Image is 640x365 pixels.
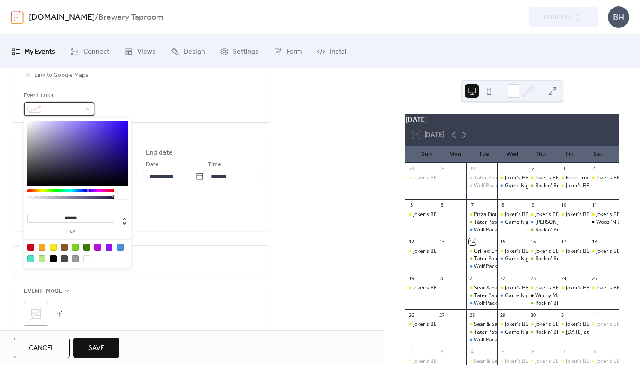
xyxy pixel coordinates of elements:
[505,255,559,262] div: Game Night Live Trivia
[208,160,221,170] span: Time
[405,114,619,125] div: [DATE]
[466,292,497,299] div: Tater Patch Tuesday
[497,174,528,182] div: Joker's BBQ
[466,300,497,307] div: Wolf Pack Running Club
[591,275,598,282] div: 25
[413,248,441,255] div: Joker's BBQ
[24,91,93,101] div: Event color
[535,358,563,365] div: Joker's BBQ
[505,328,559,336] div: Game Night Live Trivia
[500,312,506,318] div: 29
[466,211,497,218] div: Pizza Piou
[408,165,414,172] div: 28
[589,321,619,328] div: Joker's BBQ
[83,45,109,59] span: Connect
[474,300,530,307] div: Wolf Pack Running Club
[408,275,414,282] div: 19
[466,226,497,234] div: Wolf Pack Running Club
[5,38,62,65] a: My Events
[474,219,519,226] div: Tater Patch [DATE]
[591,165,598,172] div: 4
[118,38,162,65] a: Views
[474,263,530,270] div: Wolf Pack Running Club
[438,202,445,208] div: 6
[14,338,70,358] a: Cancel
[405,358,436,365] div: Joker's BBQ
[596,174,624,182] div: Joker's BBQ
[500,165,506,172] div: 1
[528,255,558,262] div: Rockin' Bingo!
[438,312,445,318] div: 27
[61,255,68,262] div: #4A4A4A
[505,358,533,365] div: Joker's BBQ
[466,336,497,344] div: Wolf Pack Running Club
[146,148,173,158] div: End date
[530,202,537,208] div: 9
[589,174,619,182] div: Joker's BBQ
[505,211,533,218] div: Joker's BBQ
[474,211,498,218] div: Pizza Piou
[408,238,414,245] div: 12
[558,248,589,255] div: Joker's BBQ
[24,302,48,326] div: ;
[535,284,563,292] div: Joker's BBQ
[530,348,537,355] div: 6
[528,182,558,189] div: Rockin' Bingo!
[505,174,533,182] div: Joker's BBQ
[497,248,528,255] div: Joker's BBQ
[558,321,589,328] div: Joker's BBQ
[469,348,475,355] div: 4
[413,284,441,292] div: Joker's BBQ
[566,321,594,328] div: Joker's BBQ
[94,244,101,251] div: #BD10E0
[29,9,95,26] a: [DOMAIN_NAME]
[64,38,116,65] a: Connect
[466,284,497,292] div: Sear & Savor
[497,328,528,336] div: Game Night Live Trivia
[528,284,558,292] div: Joker's BBQ
[558,211,589,218] div: Joker's BBQ
[474,248,542,255] div: Grilled Cheese Night w/ Melt
[596,321,624,328] div: Joker's BBQ
[267,38,308,65] a: Form
[474,358,505,365] div: Sear & Savor
[29,343,55,353] span: Cancel
[412,146,441,163] div: Sun
[466,358,497,365] div: Sear & Savor
[591,312,598,318] div: 1
[497,211,528,218] div: Joker's BBQ
[555,146,584,163] div: Fri
[441,146,470,163] div: Mon
[61,244,68,251] div: #8B572A
[408,348,414,355] div: 2
[561,275,567,282] div: 24
[530,165,537,172] div: 2
[287,45,302,59] span: Form
[589,248,619,255] div: Joker's BBQ
[497,219,528,226] div: Game Night Live Trivia
[164,38,211,65] a: Design
[589,284,619,292] div: Joker's BBQ
[558,358,589,365] div: Joker's BBQ
[146,160,159,170] span: Date
[474,226,530,234] div: Wolf Pack Running Club
[535,292,570,299] div: Witchy Market
[98,9,163,26] b: Brewery Taproom
[466,219,497,226] div: Tater Patch Tuesday
[583,146,612,163] div: Sat
[589,211,619,218] div: Joker's BBQ
[596,248,624,255] div: Joker's BBQ
[505,284,533,292] div: Joker's BBQ
[608,6,629,28] div: BH
[474,284,505,292] div: Sear & Savor
[27,229,114,234] label: hex
[469,238,475,245] div: 14
[466,263,497,270] div: Wolf Pack Running Club
[311,38,354,65] a: Install
[24,45,55,59] span: My Events
[528,211,558,218] div: Joker's BBQ
[405,248,436,255] div: Joker's BBQ
[561,312,567,318] div: 31
[438,165,445,172] div: 29
[466,328,497,336] div: Tater Patch Tuesday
